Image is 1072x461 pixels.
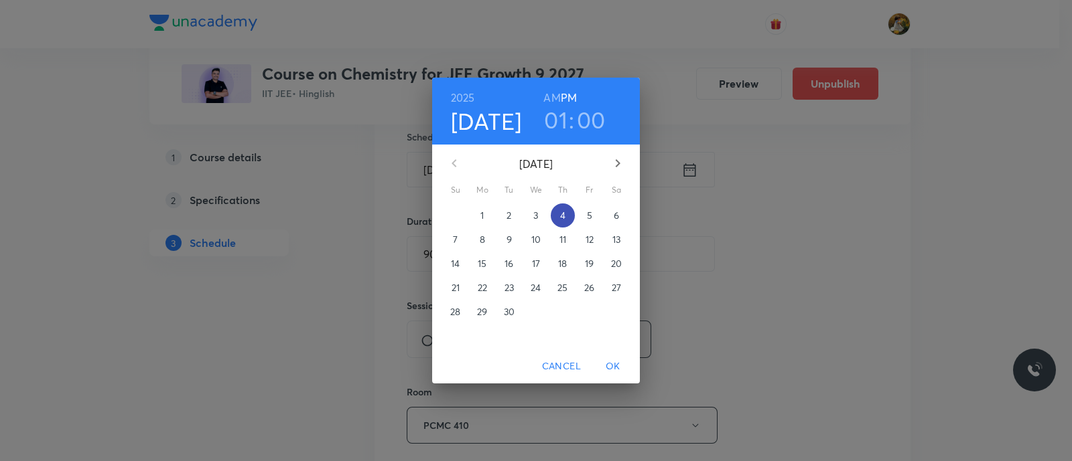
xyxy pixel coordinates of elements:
button: Cancel [537,354,586,379]
button: 20 [604,252,628,276]
button: 12 [578,227,602,252]
button: [DATE] [451,107,522,135]
p: 9 [507,233,512,246]
p: 29 [477,305,487,318]
button: 2 [497,203,521,227]
button: 26 [578,276,602,300]
button: 23 [497,276,521,300]
button: AM [543,88,560,107]
p: 13 [612,233,620,246]
button: 13 [604,227,628,252]
p: 7 [453,233,458,246]
p: 3 [533,209,538,222]
p: 15 [478,257,486,270]
span: Sa [604,183,628,197]
p: 4 [560,209,565,222]
p: 5 [587,209,592,222]
p: 14 [451,257,460,270]
span: Th [551,183,575,197]
button: PM [561,88,577,107]
p: 30 [504,305,515,318]
span: We [524,183,548,197]
p: 23 [505,281,514,294]
p: 1 [480,209,484,222]
p: 6 [614,209,619,222]
button: 10 [524,227,548,252]
button: 7 [444,227,468,252]
button: 28 [444,300,468,324]
button: 16 [497,252,521,276]
button: 21 [444,276,468,300]
p: 25 [557,281,567,294]
p: 20 [611,257,622,270]
p: 19 [585,257,594,270]
span: OK [597,358,629,375]
button: 24 [524,276,548,300]
p: 11 [559,233,566,246]
p: 28 [450,305,460,318]
button: 25 [551,276,575,300]
button: 17 [524,252,548,276]
button: 2025 [451,88,475,107]
p: 2 [507,209,511,222]
button: 3 [524,203,548,227]
p: 26 [584,281,594,294]
button: 22 [470,276,494,300]
button: 1 [470,203,494,227]
p: 27 [612,281,621,294]
p: 22 [478,281,487,294]
button: 29 [470,300,494,324]
span: Tu [497,183,521,197]
button: 9 [497,227,521,252]
button: 18 [551,252,575,276]
p: 24 [531,281,541,294]
p: 18 [558,257,567,270]
button: OK [592,354,634,379]
button: 30 [497,300,521,324]
span: Su [444,183,468,197]
p: [DATE] [470,156,602,172]
p: 16 [505,257,513,270]
p: 17 [532,257,540,270]
p: 8 [480,233,485,246]
button: 11 [551,227,575,252]
button: 6 [604,203,628,227]
button: 14 [444,252,468,276]
button: 5 [578,203,602,227]
span: Mo [470,183,494,197]
p: 21 [452,281,460,294]
p: 12 [586,233,594,246]
button: 19 [578,252,602,276]
span: Cancel [542,358,581,375]
span: Fr [578,183,602,197]
button: 4 [551,203,575,227]
button: 8 [470,227,494,252]
button: 00 [577,106,606,134]
button: 01 [544,106,567,134]
p: 10 [531,233,541,246]
h3: : [569,106,574,134]
button: 15 [470,252,494,276]
button: 27 [604,276,628,300]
